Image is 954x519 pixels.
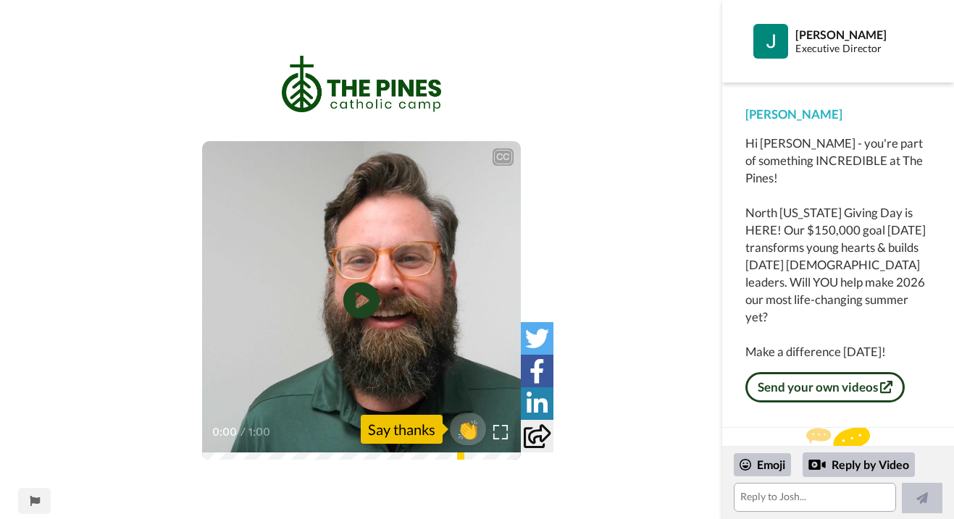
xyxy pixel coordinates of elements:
div: Say thanks [361,415,443,444]
span: 1:00 [248,423,274,441]
span: 👏 [450,418,486,441]
div: Hi [PERSON_NAME] - you're part of something INCREDIBLE at The Pines! North [US_STATE] Giving Day ... [745,135,931,360]
div: Executive Director [795,43,930,55]
div: [PERSON_NAME] [745,106,931,123]
img: Profile Image [753,24,788,59]
div: Reply by Video [803,452,915,477]
img: 02d5c9d2-4ea3-428a-84a1-b3a741546b10 [282,56,441,113]
div: [PERSON_NAME] [795,28,930,41]
span: / [240,423,246,441]
span: 0:00 [212,423,238,441]
div: Emoji [734,453,791,476]
img: message.svg [806,427,870,456]
a: Send your own videos [745,372,905,402]
img: Full screen [493,425,508,439]
div: Reply by Video [808,456,826,473]
button: 👏 [450,413,486,445]
div: CC [494,150,512,164]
